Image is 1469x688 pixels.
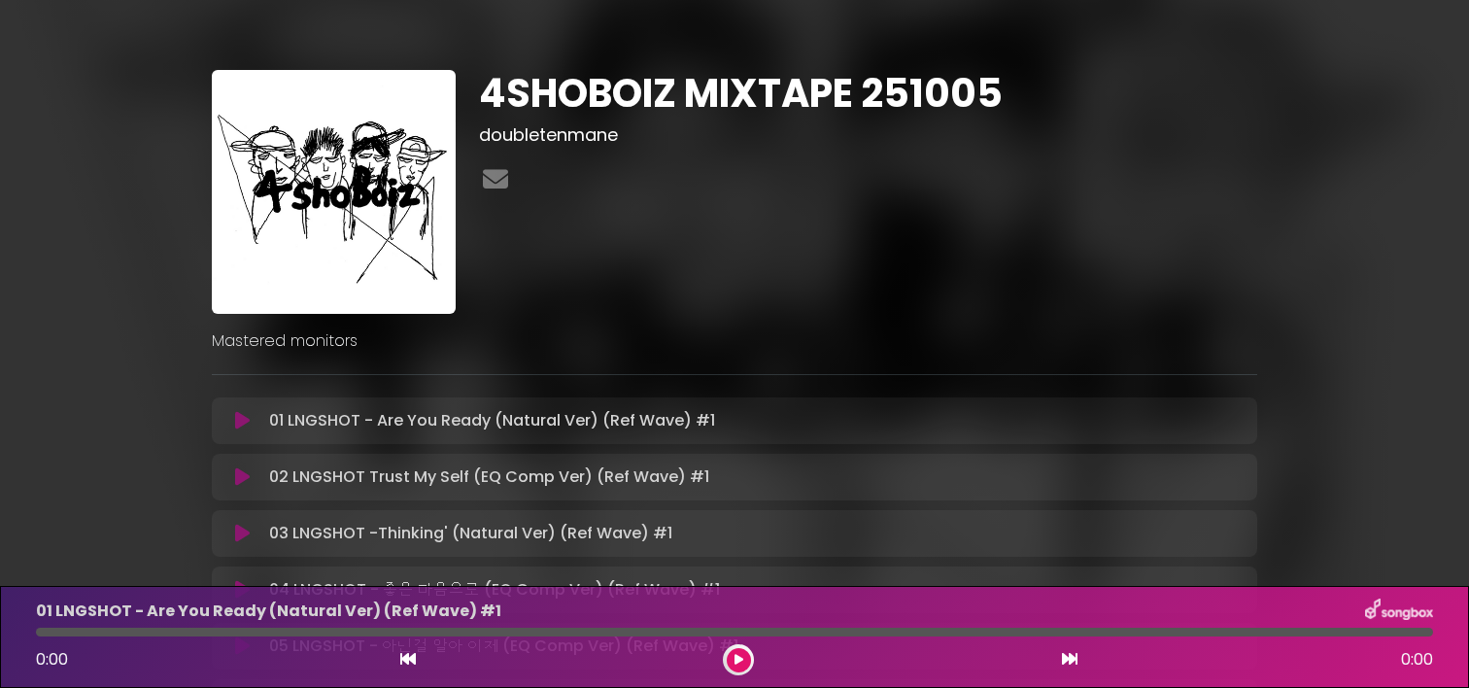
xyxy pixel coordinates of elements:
[269,578,720,602] p: 04 LNGSHOT - 좋은 마음으로 (EQ Comp Ver) (Ref Wave) #1
[479,70,1257,117] h1: 4SHOBOIZ MIXTAPE 251005
[212,329,1257,353] p: Mastered monitors
[269,409,715,432] p: 01 LNGSHOT - Are You Ready (Natural Ver) (Ref Wave) #1
[1401,648,1433,671] span: 0:00
[269,465,709,489] p: 02 LNGSHOT Trust My Self (EQ Comp Ver) (Ref Wave) #1
[269,522,672,545] p: 03 LNGSHOT -Thinking' (Natural Ver) (Ref Wave) #1
[36,600,501,623] p: 01 LNGSHOT - Are You Ready (Natural Ver) (Ref Wave) #1
[479,124,1257,146] h3: doubletenmane
[36,648,68,671] span: 0:00
[1365,599,1433,624] img: songbox-logo-white.png
[212,70,456,314] img: WpJZf4DWQ0Wh4nhxdG2j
